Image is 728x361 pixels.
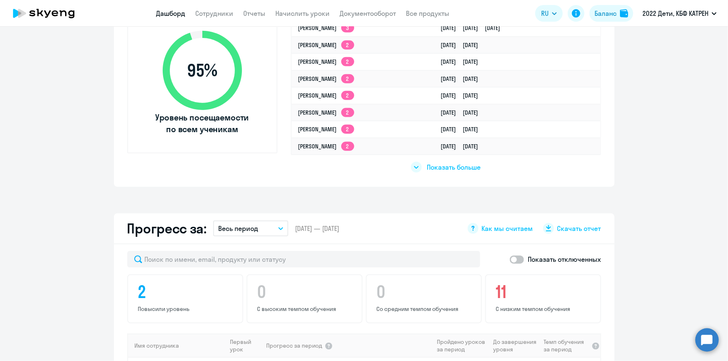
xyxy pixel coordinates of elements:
[196,9,234,18] a: Сотрудники
[535,5,563,22] button: RU
[244,9,266,18] a: Отчеты
[340,9,396,18] a: Документооборот
[295,224,339,233] span: [DATE] — [DATE]
[298,58,354,65] a: [PERSON_NAME]2
[227,333,265,358] th: Первый урок
[298,24,354,32] a: [PERSON_NAME]3
[441,75,485,83] a: [DATE][DATE]
[154,112,250,135] span: Уровень посещаемости по всем ученикам
[589,5,633,22] button: Балансbalance
[213,221,288,236] button: Весь период
[138,305,235,313] p: Повысили уровень
[138,282,235,302] h4: 2
[156,9,186,18] a: Дашборд
[427,163,481,172] span: Показать больше
[541,8,549,18] span: RU
[341,125,354,134] app-skyeng-badge: 2
[266,342,322,349] span: Прогресс за период
[620,9,628,18] img: balance
[557,224,601,233] span: Скачать отчет
[276,9,330,18] a: Начислить уроки
[341,142,354,151] app-skyeng-badge: 2
[638,3,721,23] button: 2022 Дети, КБФ КАТРЕН
[441,24,507,32] a: [DATE][DATE][DATE]
[434,333,490,358] th: Пройдено уроков за период
[298,143,354,150] a: [PERSON_NAME]2
[490,333,540,358] th: До завершения уровня
[441,92,485,99] a: [DATE][DATE]
[341,23,354,33] app-skyeng-badge: 3
[298,75,354,83] a: [PERSON_NAME]2
[482,224,533,233] span: Как мы считаем
[441,125,485,133] a: [DATE][DATE]
[642,8,708,18] p: 2022 Дети, КБФ КАТРЕН
[406,9,450,18] a: Все продукты
[127,220,207,237] h2: Прогресс за:
[441,143,485,150] a: [DATE][DATE]
[544,338,589,353] span: Темп обучения за период
[594,8,617,18] div: Баланс
[154,60,250,80] span: 95 %
[341,91,354,100] app-skyeng-badge: 2
[218,223,258,233] p: Весь период
[341,74,354,83] app-skyeng-badge: 2
[127,251,480,268] input: Поиск по имени, email, продукту или статусу
[298,41,354,49] a: [PERSON_NAME]2
[298,109,354,116] a: [PERSON_NAME]2
[441,41,485,49] a: [DATE][DATE]
[341,40,354,50] app-skyeng-badge: 2
[441,109,485,116] a: [DATE][DATE]
[128,333,227,358] th: Имя сотрудника
[441,58,485,65] a: [DATE][DATE]
[341,108,354,117] app-skyeng-badge: 2
[528,254,601,264] p: Показать отключенных
[298,125,354,133] a: [PERSON_NAME]2
[496,282,593,302] h4: 11
[298,92,354,99] a: [PERSON_NAME]2
[496,305,593,313] p: С низким темпом обучения
[341,57,354,66] app-skyeng-badge: 2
